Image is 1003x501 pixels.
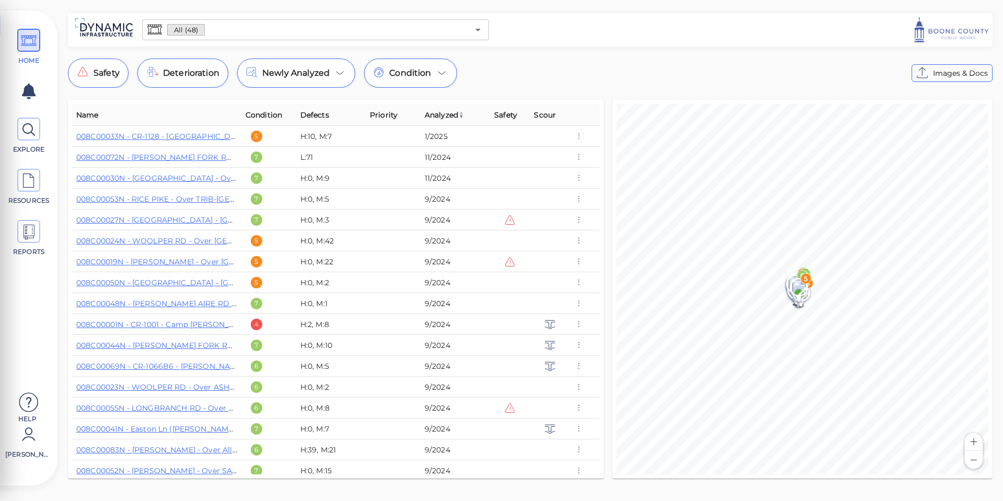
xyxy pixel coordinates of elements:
div: H:0, M:15 [300,465,361,476]
button: Zoom out [965,451,983,469]
a: 008C00072N - [PERSON_NAME] FORK RD - Over [PERSON_NAME] FORK [76,153,347,162]
div: 7 [251,340,262,351]
span: EXPLORE [7,145,51,154]
button: Zoom in [965,433,983,451]
a: HOME [5,29,52,65]
div: 11/2024 [425,152,486,162]
div: H:10, M:7 [300,131,361,142]
div: H:0, M:7 [300,424,361,434]
div: 9/2024 [425,361,486,371]
div: 9/2024 [425,445,486,455]
div: H:0, M:10 [300,340,361,351]
a: 008C00033N - CR-1128 - [GEOGRAPHIC_DATA] Over [GEOGRAPHIC_DATA] [76,132,351,141]
a: 008C00050N - [GEOGRAPHIC_DATA] - [GEOGRAPHIC_DATA] [76,278,302,287]
a: 008C00024N - WOOLPER RD - Over [GEOGRAPHIC_DATA] [76,236,295,246]
div: 7 [251,172,262,184]
span: REPORTS [7,247,51,257]
div: 6 [251,381,262,393]
a: RESOURCES [5,169,52,205]
div: H:0, M:8 [300,403,361,413]
span: Defects [300,109,329,121]
a: 008C00019N - [PERSON_NAME] - Over [GEOGRAPHIC_DATA] [76,257,302,266]
a: 008C00044N - [PERSON_NAME] FORK RD - Over BR OF [PERSON_NAME] FORK [76,341,375,350]
a: 008C00030N - [GEOGRAPHIC_DATA] - Over SAND RUN [76,173,282,183]
div: 7 [251,298,262,309]
a: 008C00069N - CR-1066B6 - [PERSON_NAME] Over GUNPOWDER CREEK [76,362,348,371]
div: 9/2024 [425,215,486,225]
div: 7 [251,465,262,476]
a: 008C00052N - [PERSON_NAME] - Over SAND RUN [76,466,263,475]
span: Safety [494,109,517,121]
a: 008C00001N - CR-1001 - Camp [PERSON_NAME] Over GUNPOWDER CREEK [76,320,357,329]
iframe: Chat [959,454,995,493]
button: Open [471,22,485,37]
div: 9/2024 [425,277,486,288]
div: 4 [251,319,262,330]
div: 9/2024 [425,465,486,476]
div: L:71 [300,152,361,162]
div: H:39, M:21 [300,445,361,455]
div: 5 [251,256,262,267]
span: Images & Docs [933,67,988,79]
span: Safety [94,67,120,79]
div: 9/2024 [425,382,486,392]
a: 008C00053N - RICE PIKE - Over TRIB-[GEOGRAPHIC_DATA] [76,194,298,204]
img: sort_z_to_a [458,112,464,118]
span: Priority [370,109,398,121]
span: HOME [7,56,51,65]
div: H:0, M:42 [300,236,361,246]
div: 5 [251,235,262,247]
a: 008C00055N - LONGBRANCH RD - Over LONEBRANCH CR [76,403,296,413]
div: 9/2024 [425,424,486,434]
div: H:2, M:8 [300,319,361,330]
div: 9/2024 [425,340,486,351]
div: H:0, M:1 [300,298,361,309]
div: 9/2024 [425,257,486,267]
span: All (48) [168,25,204,35]
span: Newly Analyzed [262,67,330,79]
a: 008C00023N - WOOLPER RD - Over ASHBYS FORK [76,382,268,392]
div: H:0, M:5 [300,194,361,204]
div: H:0, M:2 [300,277,361,288]
canvas: Map [616,104,988,474]
a: 008C00083N - [PERSON_NAME] - Over Allens fork Creek [76,445,286,455]
div: H:0, M:2 [300,382,361,392]
div: 7 [251,214,262,226]
span: Analyzed [425,109,464,121]
span: Deterioration [163,67,219,79]
div: H:0, M:3 [300,215,361,225]
a: REPORTS [5,220,52,257]
div: 9/2024 [425,194,486,204]
div: 5 [251,131,262,142]
div: 5 [251,277,262,288]
span: Scour [534,109,556,121]
div: 1/2025 [425,131,486,142]
span: Condition [389,67,431,79]
div: 6 [251,360,262,372]
div: 9/2024 [425,298,486,309]
div: 7 [251,193,262,205]
a: 008C00048N - [PERSON_NAME] AIRE RD - Over TRIB -GUNPOWDER CREEK [76,299,360,308]
a: 008C00041N - Easton Ln ([PERSON_NAME][GEOGRAPHIC_DATA]) - Over [PERSON_NAME] FORK [76,424,434,434]
div: H:0, M:9 [300,173,361,183]
div: H:0, M:22 [300,257,361,267]
span: Help [5,414,50,423]
div: 6 [251,444,262,456]
span: Name [76,109,99,121]
div: H:0, M:5 [300,361,361,371]
div: 7 [251,423,262,435]
button: Images & Docs [912,64,993,82]
a: 008C00027N - [GEOGRAPHIC_DATA] - [GEOGRAPHIC_DATA] [76,215,301,225]
div: 11/2024 [425,173,486,183]
div: 7 [251,152,262,163]
div: 6 [251,402,262,414]
span: [PERSON_NAME] [5,450,50,459]
span: Condition [246,109,282,121]
span: RESOURCES [7,196,51,205]
div: 9/2024 [425,403,486,413]
div: 9/2024 [425,236,486,246]
a: EXPLORE [5,118,52,154]
text: 5 [803,275,808,283]
div: 9/2024 [425,319,486,330]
